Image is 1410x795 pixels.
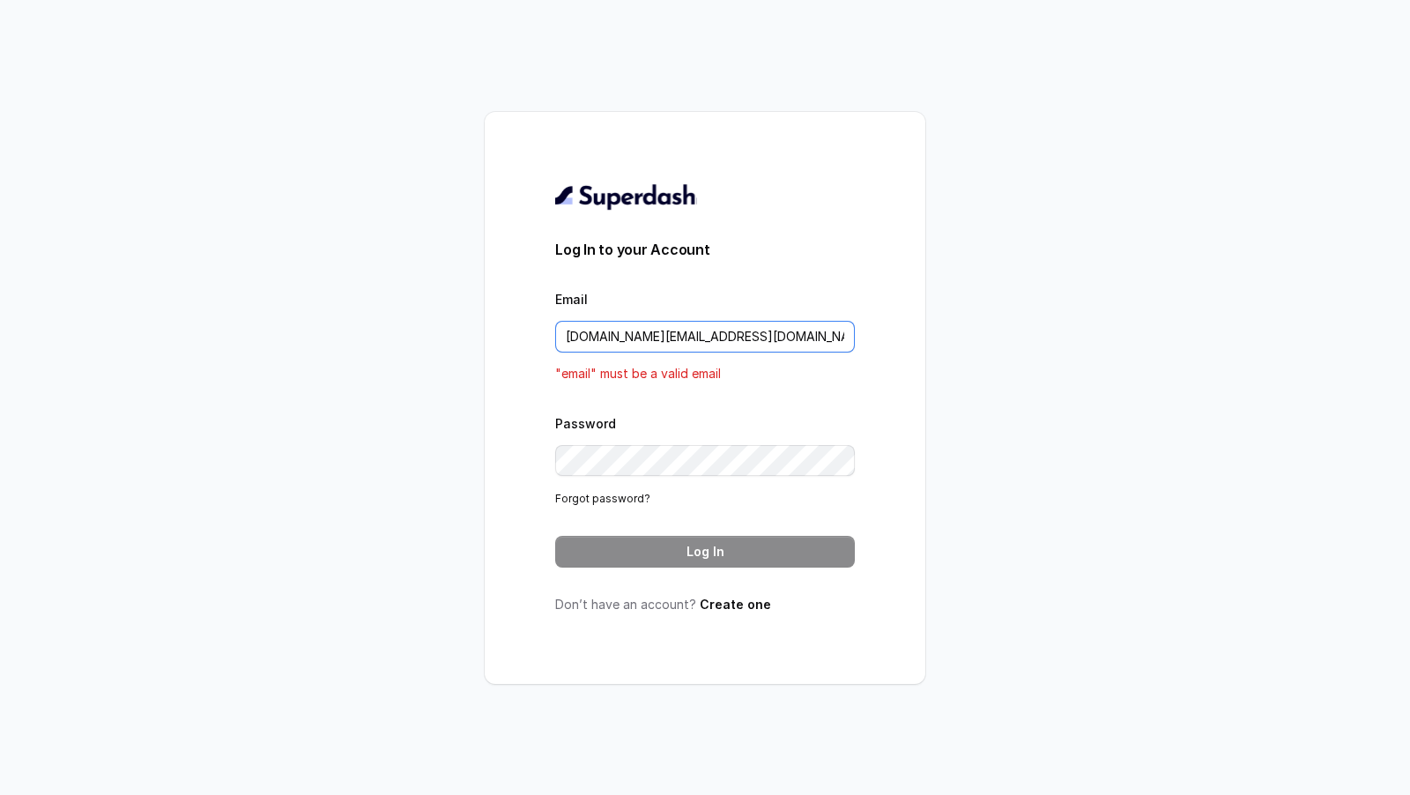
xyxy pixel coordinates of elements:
[555,239,855,260] h3: Log In to your Account
[700,597,771,612] a: Create one
[555,416,616,431] label: Password
[555,363,855,384] p: "email" must be a valid email
[555,182,697,211] img: light.svg
[555,292,588,307] label: Email
[555,536,855,568] button: Log In
[555,596,855,613] p: Don’t have an account?
[555,321,855,353] input: youremail@example.com
[555,492,650,505] a: Forgot password?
